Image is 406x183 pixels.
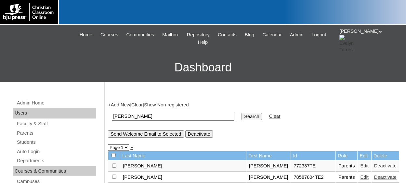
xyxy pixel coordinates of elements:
[16,99,96,107] a: Admin Home
[290,31,304,39] span: Admin
[97,31,122,39] a: Courses
[287,31,307,39] a: Admin
[198,39,208,46] span: Help
[269,114,281,119] a: Clear
[291,161,335,172] td: 772337TE
[372,151,399,161] td: Delete
[215,31,240,39] a: Contacts
[336,161,358,172] td: Parents
[126,31,154,39] span: Communities
[120,172,246,183] td: [PERSON_NAME]
[185,130,213,138] input: Deactivate
[246,161,291,172] td: [PERSON_NAME]
[162,31,179,39] span: Mailbox
[262,31,282,39] span: Calendar
[159,31,182,39] a: Mailbox
[16,157,96,165] a: Departments
[120,151,246,161] td: Last Name
[246,151,291,161] td: First Name
[187,31,210,39] span: Repository
[242,31,257,39] a: Blog
[195,39,211,46] a: Help
[100,31,118,39] span: Courses
[308,31,329,39] a: Logout
[374,163,397,168] a: Deactivate
[245,31,254,39] span: Blog
[184,31,213,39] a: Repository
[108,130,184,138] input: Send Welcome Email to Selected
[339,28,399,51] div: [PERSON_NAME]
[360,175,368,180] a: Edit
[16,148,96,156] a: Auto Login
[374,175,397,180] a: Deactivate
[123,31,158,39] a: Communities
[144,102,189,107] a: Show Non-registered
[218,31,237,39] span: Contacts
[291,172,335,183] td: 78587804TE2
[336,151,358,161] td: Role
[16,138,96,146] a: Students
[130,145,133,150] a: »
[111,102,130,107] a: Add New
[259,31,285,39] a: Calendar
[16,129,96,137] a: Parents
[112,112,234,121] input: Search
[3,3,55,21] img: logo-white.png
[108,102,399,138] div: + | |
[242,113,262,120] input: Search
[16,120,96,128] a: Faculty & Staff
[3,53,403,82] h3: Dashboard
[131,102,143,107] a: Clear
[339,35,356,51] img: Evelyn Torres-Lopez
[360,163,368,168] a: Edit
[291,151,335,161] td: Id
[80,31,92,39] span: Home
[76,31,96,39] a: Home
[336,172,358,183] td: Parents
[311,31,326,39] span: Logout
[358,151,371,161] td: Edit
[13,166,96,177] div: Courses & Communities
[13,108,96,118] div: Users
[120,161,246,172] td: [PERSON_NAME]
[246,172,291,183] td: [PERSON_NAME]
